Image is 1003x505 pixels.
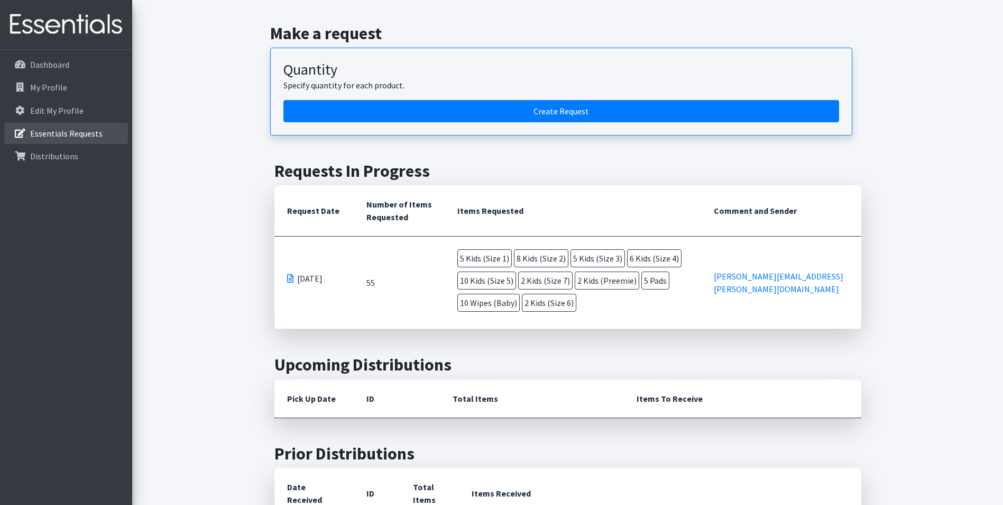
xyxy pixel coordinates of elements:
p: My Profile [30,82,67,93]
p: Specify quantity for each product. [283,79,839,92]
span: 6 Kids (Size 4) [627,249,682,267]
span: 10 Kids (Size 5) [457,272,516,290]
span: [DATE] [297,272,323,285]
p: Edit My Profile [30,105,84,116]
h2: Requests In Progress [274,161,861,181]
span: 5 Pads [641,272,669,290]
span: 5 Kids (Size 3) [570,249,625,267]
p: Dashboard [30,59,69,70]
span: 10 Wipes (Baby) [457,294,520,312]
a: My Profile [4,77,128,98]
a: [PERSON_NAME][EMAIL_ADDRESS][PERSON_NAME][DOMAIN_NAME] [714,271,843,294]
a: Essentials Requests [4,123,128,144]
span: 2 Kids (Size 6) [522,294,576,312]
p: Distributions [30,151,78,161]
a: Distributions [4,146,128,167]
h3: Quantity [283,61,839,79]
th: Items Requested [445,185,701,237]
th: Request Date [274,185,354,237]
span: 2 Kids (Size 7) [518,272,573,290]
a: Edit My Profile [4,100,128,121]
h2: Prior Distributions [274,444,861,464]
span: 5 Kids (Size 1) [457,249,512,267]
th: Total Items [440,380,624,418]
a: Dashboard [4,54,128,75]
h2: Make a request [270,23,865,43]
th: Items To Receive [624,380,861,418]
td: 55 [354,237,445,329]
span: 2 Kids (Preemie) [575,272,639,290]
h2: Upcoming Distributions [274,355,861,375]
a: Create a request by quantity [283,100,839,122]
th: ID [354,380,440,418]
img: HumanEssentials [4,7,128,42]
th: Number of Items Requested [354,185,445,237]
th: Comment and Sender [701,185,861,237]
span: 8 Kids (Size 2) [514,249,568,267]
p: Essentials Requests [30,128,103,139]
th: Pick Up Date [274,380,354,418]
